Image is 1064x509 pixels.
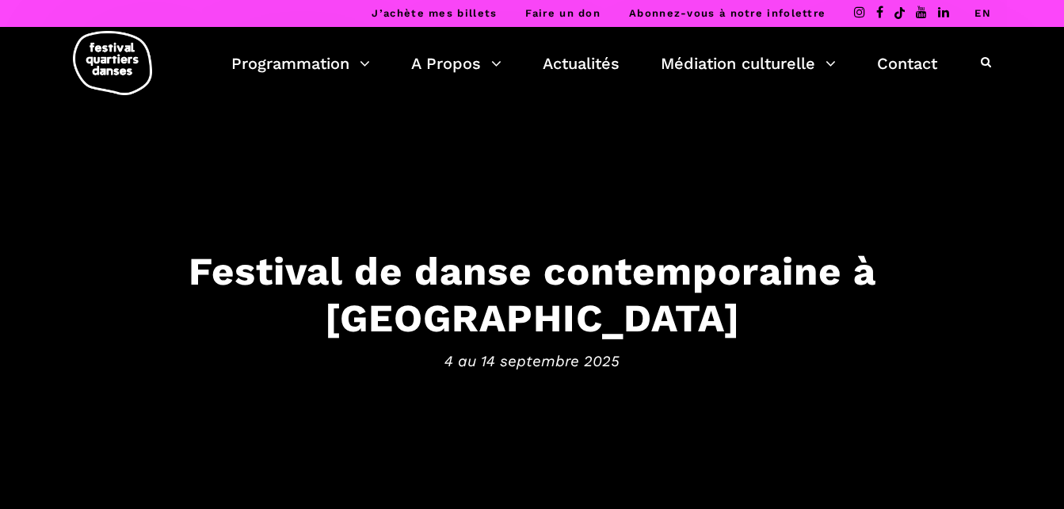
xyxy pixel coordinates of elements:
a: Faire un don [525,7,601,19]
a: EN [974,7,991,19]
img: logo-fqd-med [73,31,152,95]
a: A Propos [411,50,501,77]
a: Médiation culturelle [661,50,836,77]
a: Actualités [543,50,620,77]
a: Programmation [231,50,370,77]
span: 4 au 14 septembre 2025 [41,349,1024,373]
a: J’achète mes billets [372,7,497,19]
h3: Festival de danse contemporaine à [GEOGRAPHIC_DATA] [41,248,1024,342]
a: Contact [877,50,937,77]
a: Abonnez-vous à notre infolettre [629,7,826,19]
